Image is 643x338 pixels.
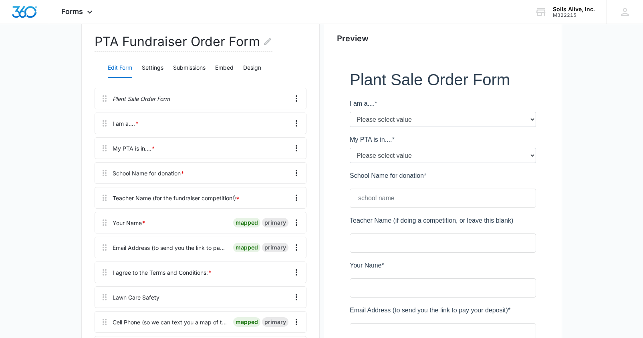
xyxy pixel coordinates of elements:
[553,6,595,12] div: account name
[233,218,260,227] div: mapped
[113,268,212,277] div: I agree to the Terms and Conditions:
[263,32,272,51] button: Edit Form Name
[113,144,155,153] div: My PTA is in....
[262,317,288,327] div: primary
[290,266,303,279] button: Overflow Menu
[290,117,303,130] button: Overflow Menu
[215,58,234,78] button: Embed
[233,243,260,252] div: mapped
[113,194,240,202] div: Teacher Name (for the fundraiser competition!)
[173,58,206,78] button: Submissions
[262,218,288,227] div: primary
[142,58,163,78] button: Settings
[290,241,303,254] button: Overflow Menu
[337,32,549,44] h2: Preview
[553,12,595,18] div: account id
[290,167,303,179] button: Overflow Menu
[113,243,227,252] div: Email Address (to send you the link to pay your deposit)
[8,316,186,335] label: I will attend (or send a friend) to pick up my plants (save $25 on a delivery fee).
[290,316,303,328] button: Overflow Menu
[290,291,303,304] button: Overflow Menu
[243,58,261,78] button: Design
[290,142,303,155] button: Overflow Menu
[113,318,227,326] div: Cell Phone (so we can text you a map of the pick up location)
[108,58,132,78] button: Edit Form
[61,7,83,16] span: Forms
[95,32,272,52] h2: PTA Fundraiser Order Form
[290,216,303,229] button: Overflow Menu
[262,243,288,252] div: primary
[113,219,145,227] div: Your Name
[233,317,260,327] div: mapped
[290,191,303,204] button: Overflow Menu
[8,293,186,312] label: My tray of 20 plants (4" pots) will have 10 types of plants (2 plants of each type) or 20 types (...
[113,293,159,302] div: Lawn Care Safety
[290,92,303,105] button: Overflow Menu
[113,119,139,128] div: I am a....
[113,169,184,177] div: School Name for donation
[113,95,170,103] p: Plant Sale Order Form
